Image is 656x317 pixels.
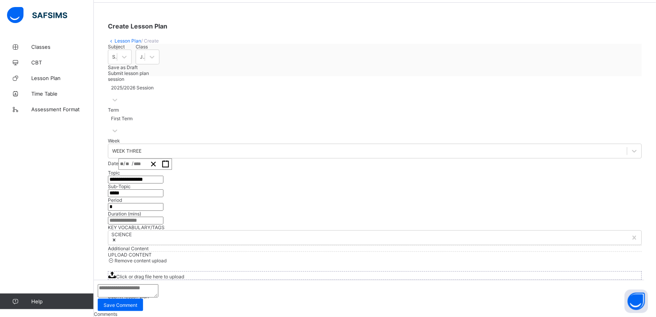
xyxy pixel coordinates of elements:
[112,148,142,154] div: WEEK THREE
[108,22,167,30] span: Create Lesson Plan
[116,274,184,280] span: Click or drag file here to upload
[115,258,167,264] span: Remove content upload
[108,64,138,70] span: Save as Draft
[108,183,131,189] label: Sub-Topic
[31,59,94,66] span: CBT
[141,38,159,44] span: / Create
[31,75,94,81] span: Lesson Plan
[108,138,120,144] span: Week
[108,252,152,258] span: UPLOAD CONTENT
[108,70,149,76] span: Submit lesson plan
[7,7,67,23] img: safsims
[115,38,141,44] a: Lesson Plan
[111,232,132,237] div: SCIENCE
[31,91,94,97] span: Time Table
[108,197,122,203] label: Period
[104,302,137,308] span: Save Comment
[108,107,119,113] span: Term
[111,116,133,121] div: First Term
[112,54,118,60] div: Sciences (523)
[132,160,133,167] span: /
[31,44,94,50] span: Classes
[140,54,145,60] div: Junior Secondary School One - .
[124,160,125,167] span: /
[108,76,124,82] span: session
[31,298,93,305] span: Help
[108,44,125,50] span: Subject
[108,246,149,251] span: Additional Content
[136,44,148,50] span: Class
[111,85,154,91] div: 2025/2026 Session
[108,160,118,166] span: Date
[108,170,120,176] label: Topic
[108,211,141,217] label: Duration (mins)
[108,271,642,280] span: Click or drag file here to upload
[625,290,648,313] button: Open asap
[31,106,94,112] span: Assessment Format
[108,224,165,230] span: KEY VOCABULARY/TAGS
